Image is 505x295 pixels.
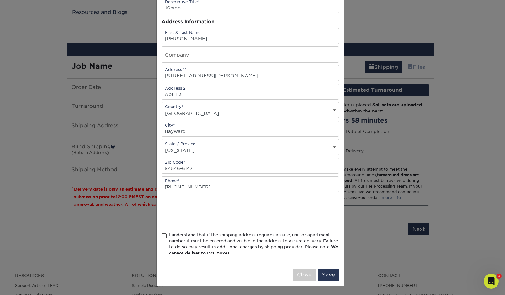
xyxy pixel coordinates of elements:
[293,269,316,281] button: Close
[497,274,502,279] span: 1
[162,18,339,25] div: Address Information
[162,200,257,224] iframe: reCAPTCHA
[318,269,339,281] button: Save
[169,244,338,255] b: We cannot deliver to P.O. Boxes
[169,232,339,256] div: I understand that if the shipping address requires a suite, unit or apartment number it must be e...
[484,274,499,289] iframe: Intercom live chat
